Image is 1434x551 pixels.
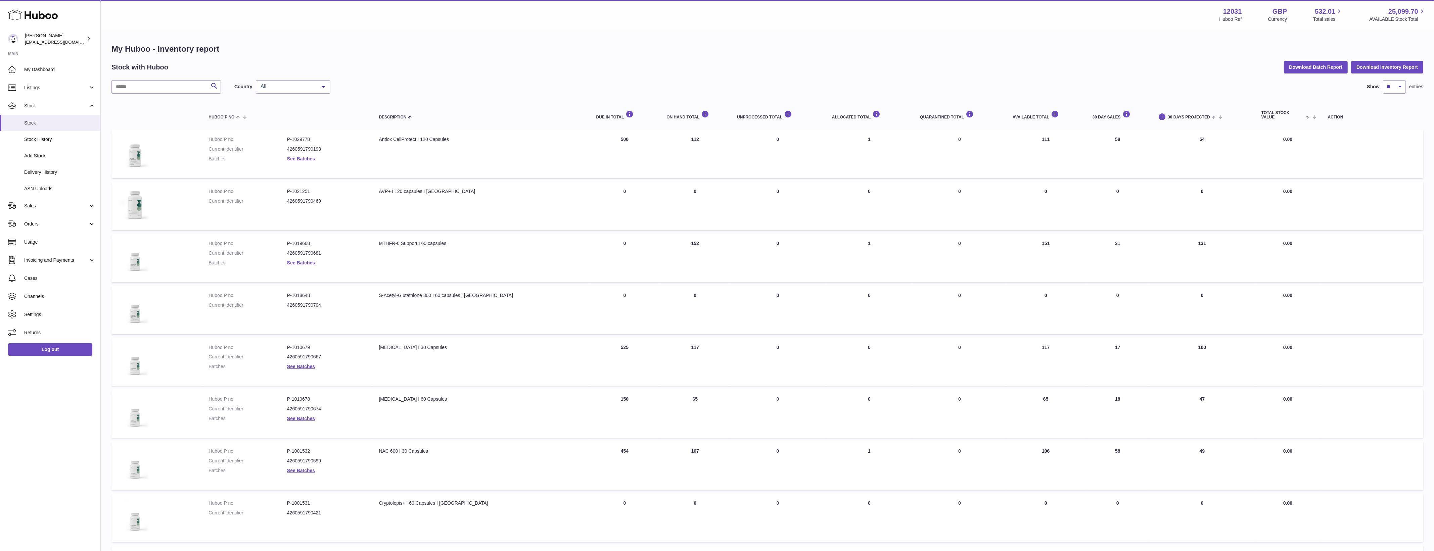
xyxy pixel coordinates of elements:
div: [PERSON_NAME] [25,33,85,45]
td: 0 [1086,286,1150,334]
td: 100 [1150,338,1254,386]
span: Stock [24,103,88,109]
span: ASN Uploads [24,186,95,192]
dd: P-1018648 [287,292,366,299]
td: 0 [1150,286,1254,334]
td: 0 [730,389,825,438]
td: 17 [1086,338,1150,386]
img: product image [118,396,152,430]
div: 30 DAY SALES [1093,110,1143,119]
td: 21 [1086,234,1150,282]
span: 0.00 [1283,189,1292,194]
span: 0 [958,293,961,298]
span: Add Stock [24,153,95,159]
dt: Current identifier [209,354,287,360]
h2: Stock with Huboo [111,63,168,72]
dt: Current identifier [209,146,287,152]
td: 1 [825,234,913,282]
button: Download Inventory Report [1351,61,1423,73]
span: 0 [958,189,961,194]
span: 0 [958,396,961,402]
div: S-Acetyl-Glutathione 300 I 60 capsules I [GEOGRAPHIC_DATA] [379,292,583,299]
td: 0 [590,234,660,282]
td: 106 [1006,441,1086,490]
td: 0 [590,493,660,542]
a: Log out [8,343,92,355]
a: 532.01 Total sales [1313,7,1343,22]
span: Returns [24,330,95,336]
td: 58 [1086,130,1150,178]
td: 0 [730,130,825,178]
div: UNPROCESSED Total [737,110,819,119]
dt: Batches [209,415,287,422]
td: 0 [660,493,730,542]
td: 112 [660,130,730,178]
span: 0.00 [1283,448,1292,454]
dd: 4260591790599 [287,458,366,464]
dt: Huboo P no [209,448,287,454]
div: Cryptolepis+ I 60 Capsules I [GEOGRAPHIC_DATA] [379,500,583,506]
span: [EMAIL_ADDRESS][DOMAIN_NAME] [25,39,99,45]
dd: P-1019668 [287,240,366,247]
dd: P-1021251 [287,188,366,195]
dd: P-1010678 [287,396,366,402]
span: Total stock value [1261,111,1304,119]
dt: Huboo P no [209,188,287,195]
span: Cases [24,275,95,282]
button: Download Batch Report [1284,61,1348,73]
td: 117 [1006,338,1086,386]
td: 0 [590,182,660,230]
td: 0 [825,182,913,230]
dd: 4260591790674 [287,406,366,412]
td: 117 [660,338,730,386]
td: 49 [1150,441,1254,490]
dt: Current identifier [209,458,287,464]
td: 65 [660,389,730,438]
div: Action [1328,115,1417,119]
td: 0 [660,182,730,230]
span: Total sales [1313,16,1343,22]
span: 532.01 [1315,7,1335,16]
span: All [259,83,317,90]
dt: Huboo P no [209,344,287,351]
img: product image [118,500,152,534]
span: 30 DAYS PROJECTED [1168,115,1210,119]
span: Stock [24,120,95,126]
span: 0.00 [1283,137,1292,142]
td: 65 [1006,389,1086,438]
td: 0 [1006,286,1086,334]
div: Huboo Ref [1219,16,1242,22]
div: Currency [1268,16,1287,22]
a: See Batches [287,416,315,421]
span: 25,099.70 [1388,7,1418,16]
img: product image [118,136,152,170]
span: Listings [24,85,88,91]
td: 0 [825,389,913,438]
span: Settings [24,311,95,318]
span: Channels [24,293,95,300]
div: MTHFR-6 Support I 60 capsules [379,240,583,247]
td: 58 [1086,441,1150,490]
dd: P-1029778 [287,136,366,143]
td: 0 [1006,493,1086,542]
td: 500 [590,130,660,178]
dt: Batches [209,363,287,370]
td: 0 [590,286,660,334]
dt: Huboo P no [209,136,287,143]
span: Sales [24,203,88,209]
span: Stock History [24,136,95,143]
dt: Current identifier [209,250,287,256]
span: Description [379,115,406,119]
td: 0 [660,286,730,334]
span: 0 [958,448,961,454]
dt: Batches [209,467,287,474]
td: 0 [1086,493,1150,542]
a: See Batches [287,156,315,161]
td: 151 [1006,234,1086,282]
td: 0 [730,441,825,490]
td: 525 [590,338,660,386]
dt: Batches [209,260,287,266]
span: 0.00 [1283,500,1292,506]
span: 0 [958,137,961,142]
dt: Current identifier [209,302,287,308]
